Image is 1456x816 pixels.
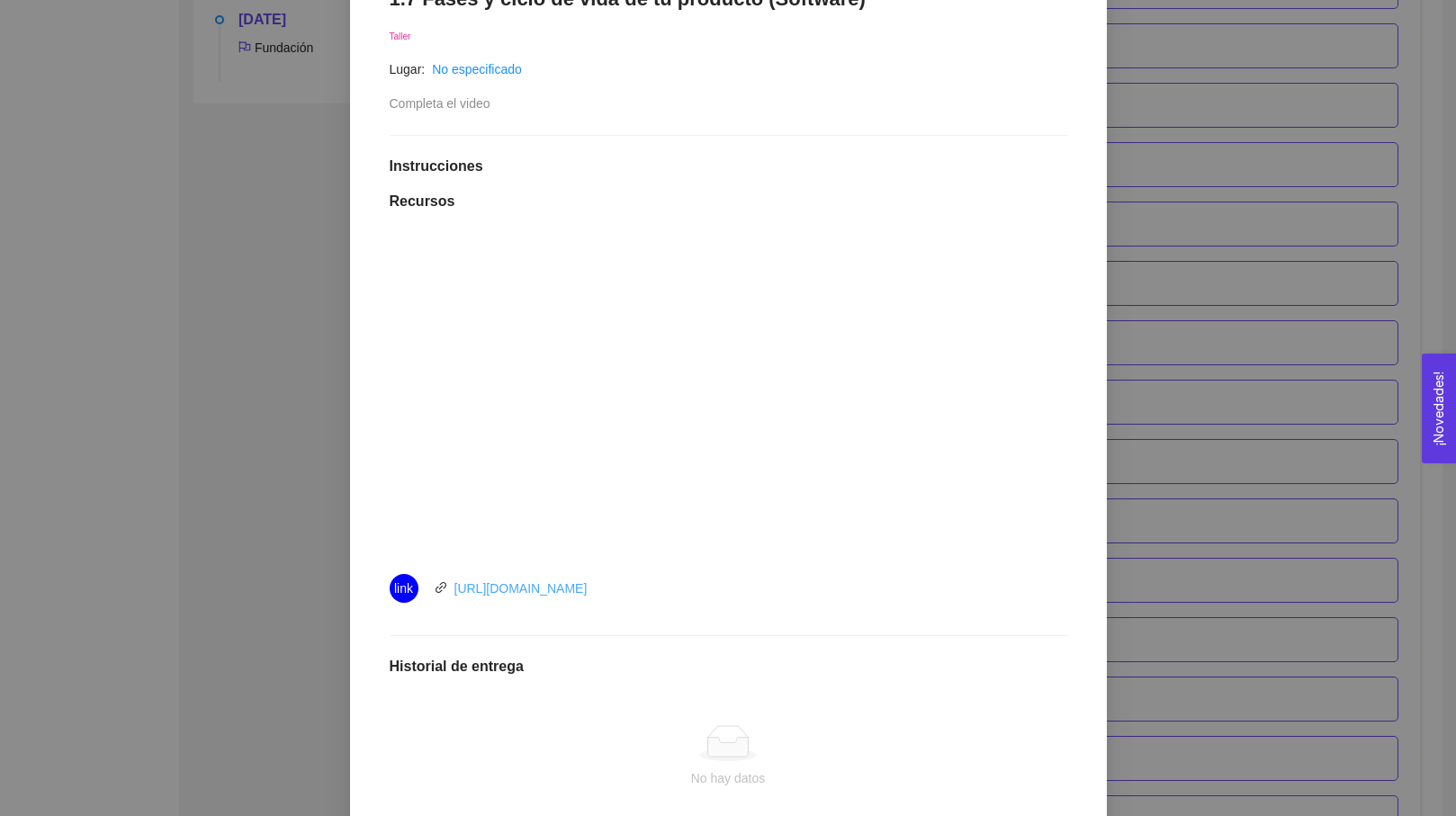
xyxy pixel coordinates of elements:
[390,96,490,111] span: Completa el video
[390,59,426,79] article: Lugar:
[390,157,1067,175] h1: Instrucciones
[390,31,411,41] span: Taller
[440,232,1016,556] iframe: 01 Cosme Ciclo de vida del Desarrollando Software
[454,581,588,596] a: [URL][DOMAIN_NAME]
[432,62,522,76] a: No especificado
[390,658,1067,676] h1: Historial de entrega
[404,768,1053,788] div: No hay datos
[1422,354,1456,463] button: Open Feedback Widget
[435,581,447,594] span: link
[390,193,1067,211] h1: Recursos
[394,574,413,603] span: link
